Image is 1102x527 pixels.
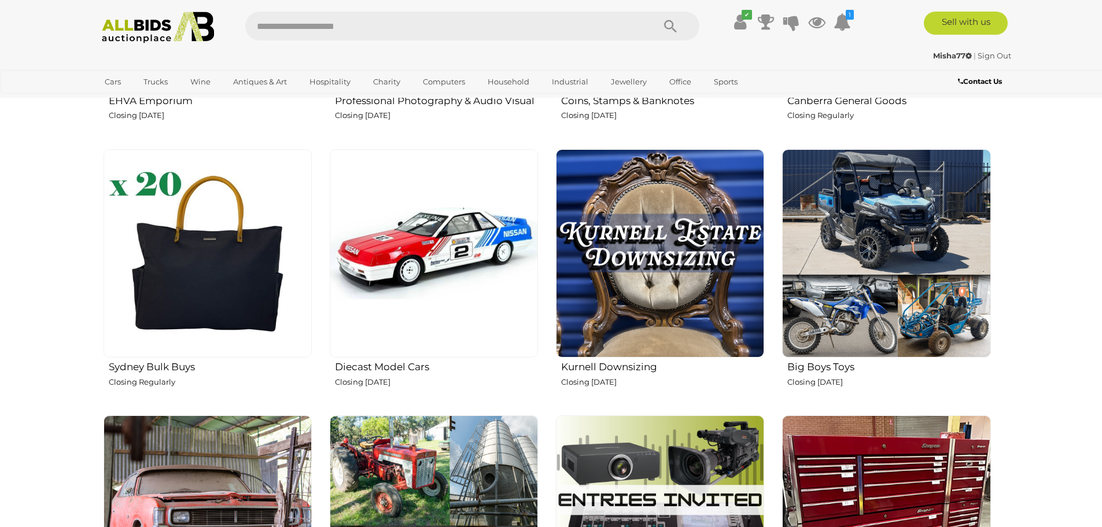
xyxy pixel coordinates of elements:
i: 1 [846,10,854,20]
h2: Professional Photography & Audio Visual [335,93,538,106]
p: Closing [DATE] [561,375,764,389]
img: Sydney Bulk Buys [104,149,312,358]
a: Contact Us [958,75,1005,88]
a: Big Boys Toys Closing [DATE] [782,149,990,406]
h2: Coins, Stamps & Banknotes [561,93,764,106]
a: Trucks [136,72,175,91]
h2: Sydney Bulk Buys [109,359,312,373]
a: Cars [97,72,128,91]
a: Sign Out [978,51,1011,60]
h2: EHVA Emporium [109,93,312,106]
img: Kurnell Downsizing [556,149,764,358]
span: | [974,51,976,60]
b: Contact Us [958,77,1002,86]
a: ✔ [732,12,749,32]
a: Hospitality [302,72,358,91]
button: Search [642,12,699,40]
p: Closing [DATE] [335,375,538,389]
a: Office [662,72,699,91]
a: Misha77 [933,51,974,60]
p: Closing [DATE] [335,109,538,122]
a: Charity [366,72,408,91]
a: [GEOGRAPHIC_DATA] [97,91,194,110]
strong: Misha77 [933,51,972,60]
a: Sell with us [924,12,1008,35]
a: Antiques & Art [226,72,294,91]
h2: Kurnell Downsizing [561,359,764,373]
h2: Big Boys Toys [787,359,990,373]
a: Wine [183,72,218,91]
img: Big Boys Toys [782,149,990,358]
i: ✔ [742,10,752,20]
p: Closing [DATE] [561,109,764,122]
a: Sports [706,72,745,91]
img: Diecast Model Cars [330,149,538,358]
h2: Diecast Model Cars [335,359,538,373]
img: Allbids.com.au [95,12,221,43]
a: Industrial [544,72,596,91]
a: Jewellery [603,72,654,91]
p: Closing [DATE] [109,109,312,122]
p: Closing [DATE] [787,375,990,389]
a: Diecast Model Cars Closing [DATE] [329,149,538,406]
p: Closing Regularly [109,375,312,389]
h2: Canberra General Goods [787,93,990,106]
a: Kurnell Downsizing Closing [DATE] [555,149,764,406]
a: Computers [415,72,473,91]
a: Household [480,72,537,91]
a: 1 [834,12,851,32]
p: Closing Regularly [787,109,990,122]
a: Sydney Bulk Buys Closing Regularly [103,149,312,406]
